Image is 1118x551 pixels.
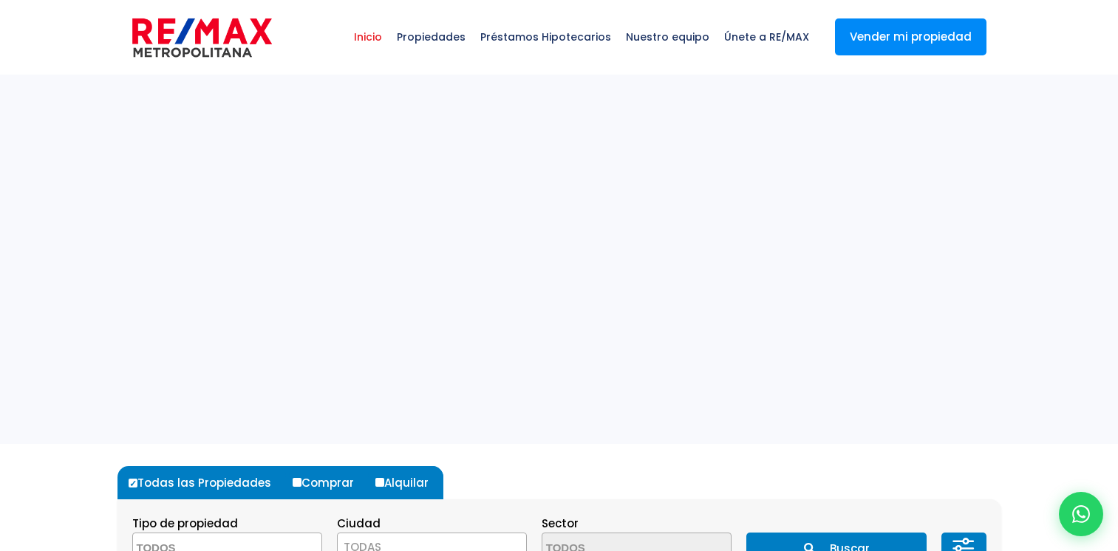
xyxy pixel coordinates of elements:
img: remax-metropolitana-logo [132,16,272,60]
span: Sector [542,516,579,531]
label: Comprar [289,466,369,499]
span: Ciudad [337,516,381,531]
a: Vender mi propiedad [835,18,986,55]
span: Propiedades [389,15,473,59]
label: Alquilar [372,466,443,499]
span: Préstamos Hipotecarios [473,15,618,59]
input: Comprar [293,478,301,487]
input: Todas las Propiedades [129,479,137,487]
span: Inicio [347,15,389,59]
input: Alquilar [375,478,384,487]
span: Tipo de propiedad [132,516,238,531]
span: Nuestro equipo [618,15,717,59]
span: Únete a RE/MAX [717,15,817,59]
label: Todas las Propiedades [125,466,286,499]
